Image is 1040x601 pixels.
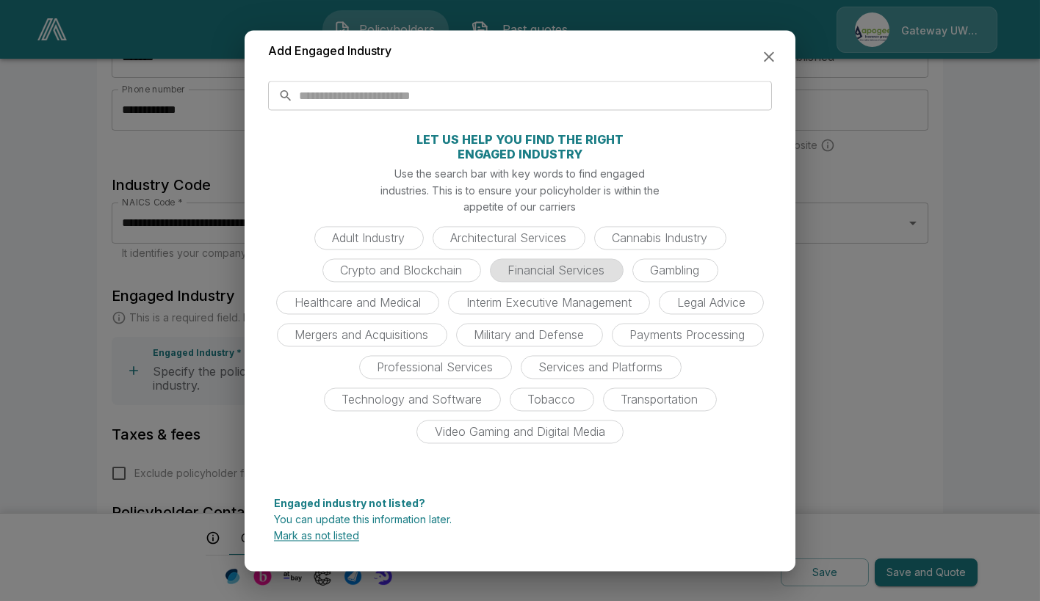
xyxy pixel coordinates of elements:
span: Adult Industry [324,231,414,246]
div: Mergers and Acquisitions [277,324,447,347]
p: ENGAGED INDUSTRY [458,149,582,161]
span: Services and Platforms [530,360,672,375]
div: Gambling [632,259,718,283]
p: industries. This is to ensure your policyholder is within the [380,183,660,198]
p: Use the search bar with key words to find engaged [395,167,646,182]
p: Engaged industry not listed? [274,498,766,509]
div: Video Gaming and Digital Media [416,420,624,444]
span: Payments Processing [621,328,754,343]
p: Mark as not listed [274,531,766,541]
span: Technology and Software [333,393,491,407]
span: Cannabis Industry [604,231,717,246]
div: Tobacco [510,388,594,412]
p: LET US HELP YOU FIND THE RIGHT [416,134,624,146]
div: Interim Executive Management [448,291,650,315]
span: Professional Services [369,360,502,375]
div: Professional Services [359,356,512,379]
div: Technology and Software [324,388,501,412]
div: Military and Defense [456,324,603,347]
h6: Add Engaged Industry [268,42,391,61]
p: You can update this information later. [274,514,766,525]
span: Gambling [642,263,709,278]
span: Crypto and Blockchain [332,263,472,278]
p: appetite of our carriers [464,200,577,215]
div: Healthcare and Medical [276,291,439,315]
div: Crypto and Blockchain [322,259,481,283]
span: Mergers and Acquisitions [286,328,438,343]
div: Architectural Services [433,227,585,250]
span: Military and Defense [466,328,593,343]
div: Transportation [603,388,717,412]
span: Interim Executive Management [458,296,640,310]
span: Video Gaming and Digital Media [426,425,614,440]
div: Cannabis Industry [594,227,726,250]
span: Financial Services [499,263,614,278]
div: Adult Industry [314,227,424,250]
span: Architectural Services [442,231,576,246]
span: Tobacco [519,393,585,407]
span: Healthcare and Medical [286,296,430,310]
div: Payments Processing [612,324,764,347]
div: Legal Advice [659,291,764,315]
span: Transportation [613,393,707,407]
div: Financial Services [490,259,624,283]
span: Legal Advice [668,296,754,310]
div: Services and Platforms [521,356,682,379]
